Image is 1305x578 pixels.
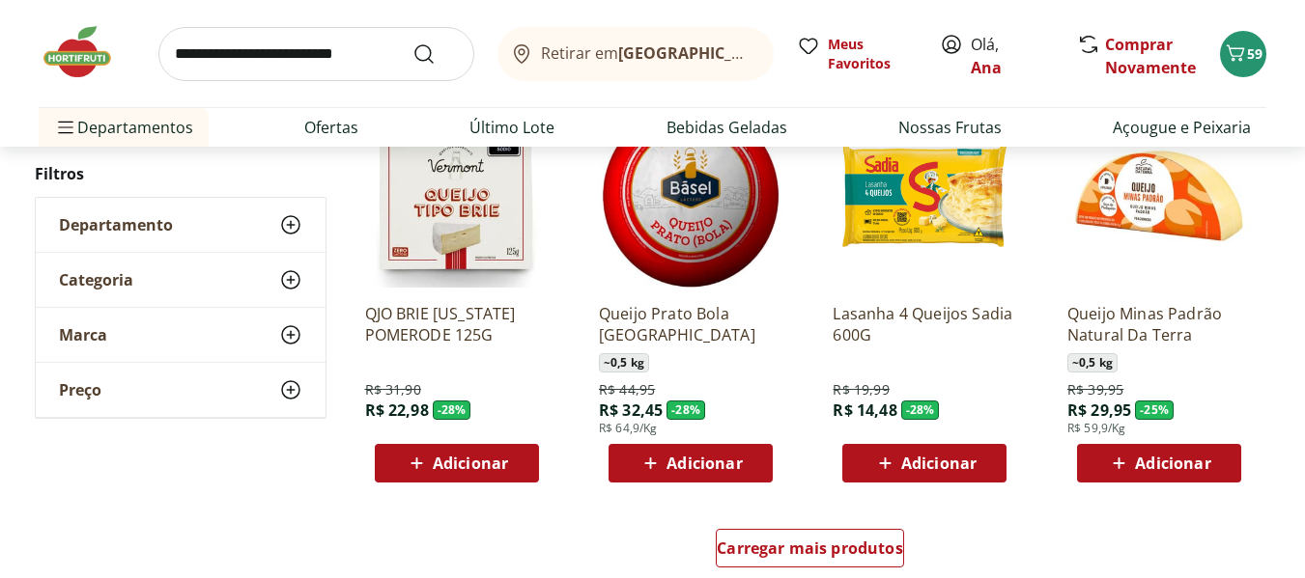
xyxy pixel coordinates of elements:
[833,380,889,399] span: R$ 19,99
[54,104,77,151] button: Menu
[797,35,917,73] a: Meus Favoritos
[1067,380,1123,399] span: R$ 39,95
[618,42,944,64] b: [GEOGRAPHIC_DATA]/[GEOGRAPHIC_DATA]
[36,363,326,417] button: Preço
[599,353,649,372] span: ~ 0,5 kg
[59,325,107,344] span: Marca
[716,529,904,575] a: Carregar mais produtos
[599,104,782,288] img: Queijo Prato Bola Basel
[304,116,358,139] a: Ofertas
[54,104,193,151] span: Departamentos
[1220,31,1266,77] button: Carrinho
[1105,34,1196,78] a: Comprar Novamente
[1135,455,1210,471] span: Adicionar
[842,444,1007,482] button: Adicionar
[541,44,754,62] span: Retirar em
[365,380,421,399] span: R$ 31,90
[901,455,977,471] span: Adicionar
[599,399,663,421] span: R$ 32,45
[599,421,658,436] span: R$ 64,9/Kg
[365,303,549,345] a: QJO BRIE [US_STATE] POMERODE 125G
[833,104,1016,288] img: Lasanha 4 Queijos Sadia 600G
[59,215,173,234] span: Departamento
[667,455,742,471] span: Adicionar
[36,198,326,252] button: Departamento
[901,400,940,420] span: - 28 %
[1135,400,1174,420] span: - 25 %
[35,154,326,193] h2: Filtros
[469,116,554,139] a: Último Lote
[609,444,773,482] button: Adicionar
[828,35,917,73] span: Meus Favoritos
[1077,444,1241,482] button: Adicionar
[1067,399,1131,421] span: R$ 29,95
[1067,104,1251,288] img: Queijo Minas Padrão Natural Da Terra
[412,42,459,66] button: Submit Search
[158,27,474,81] input: search
[1067,421,1126,436] span: R$ 59,9/Kg
[36,308,326,362] button: Marca
[833,399,896,421] span: R$ 14,48
[667,400,705,420] span: - 28 %
[599,303,782,345] a: Queijo Prato Bola [GEOGRAPHIC_DATA]
[599,380,655,399] span: R$ 44,95
[1067,353,1118,372] span: ~ 0,5 kg
[971,57,1002,78] a: Ana
[497,27,774,81] button: Retirar em[GEOGRAPHIC_DATA]/[GEOGRAPHIC_DATA]
[833,303,1016,345] a: Lasanha 4 Queijos Sadia 600G
[1067,303,1251,345] a: Queijo Minas Padrão Natural Da Terra
[1247,44,1262,63] span: 59
[59,270,133,289] span: Categoria
[59,380,101,399] span: Preço
[433,400,471,420] span: - 28 %
[1113,116,1251,139] a: Açougue e Peixaria
[898,116,1002,139] a: Nossas Frutas
[375,444,539,482] button: Adicionar
[365,104,549,288] img: QJO BRIE VERMONT POMERODE 125G
[39,23,135,81] img: Hortifruti
[667,116,787,139] a: Bebidas Geladas
[36,253,326,307] button: Categoria
[971,33,1057,79] span: Olá,
[365,399,429,421] span: R$ 22,98
[433,455,508,471] span: Adicionar
[717,540,903,556] span: Carregar mais produtos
